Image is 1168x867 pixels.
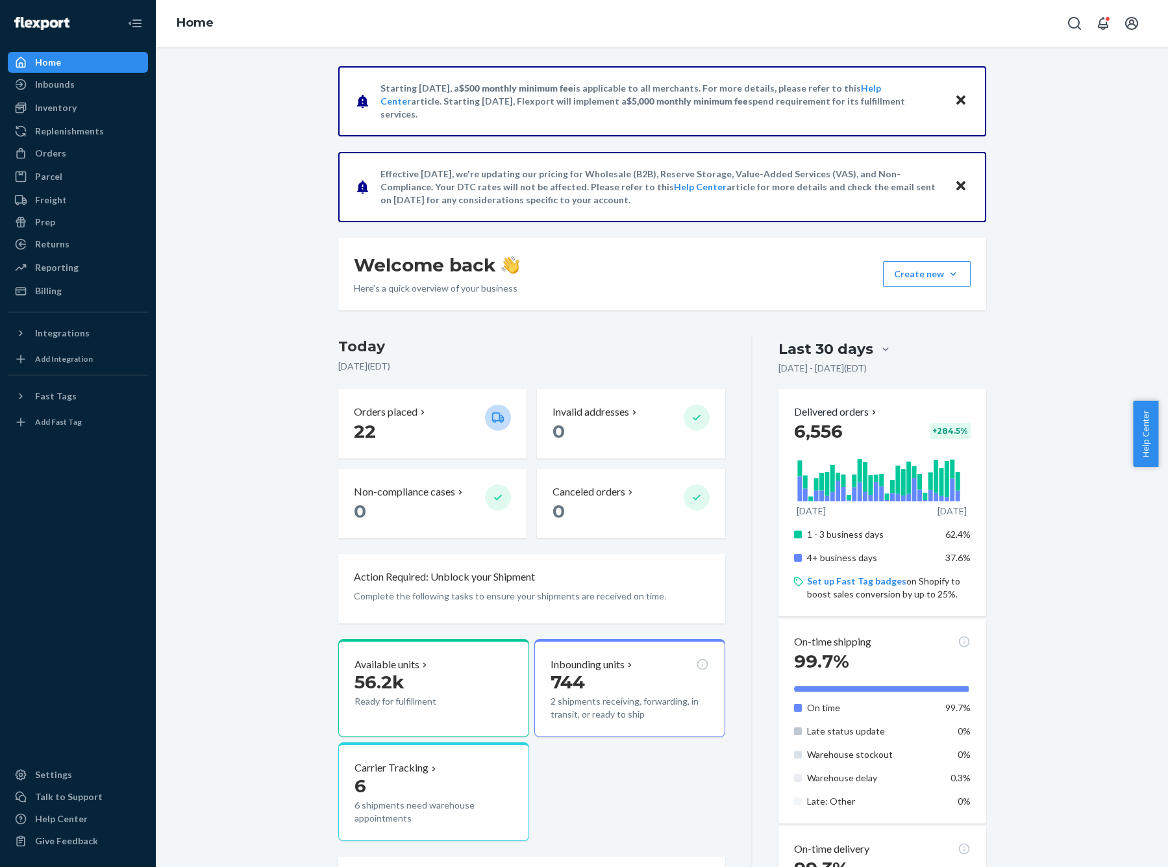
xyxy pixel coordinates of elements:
[8,97,148,118] a: Inventory
[8,166,148,187] a: Parcel
[8,412,148,433] a: Add Fast Tag
[883,261,971,287] button: Create new
[354,405,417,420] p: Orders placed
[338,742,529,841] button: Carrier Tracking66 shipments need warehouse appointments
[1133,401,1158,467] button: Help Center
[8,257,148,278] a: Reporting
[338,389,527,459] button: Orders placed 22
[380,82,942,121] p: Starting [DATE], a is applicable to all merchants. For more details, please refer to this article...
[354,799,513,825] p: 6 shipments need warehouse appointments
[551,657,625,672] p: Inbounding units
[8,831,148,851] button: Give Feedback
[807,528,935,541] p: 1 - 3 business days
[551,695,709,721] p: 2 shipments receiving, forwarding, in transit, or ready to ship
[35,353,93,364] div: Add Integration
[354,695,475,708] p: Ready for fulfillment
[794,405,879,420] p: Delivered orders
[534,639,725,738] button: Inbounding units7442 shipments receiving, forwarding, in transit, or ready to ship
[807,701,935,714] p: On time
[778,362,867,375] p: [DATE] - [DATE] ( EDT )
[952,92,969,110] button: Close
[952,177,969,196] button: Close
[8,386,148,407] button: Fast Tags
[8,349,148,370] a: Add Integration
[35,790,103,803] div: Talk to Support
[807,772,935,785] p: Warehouse delay
[807,575,970,601] p: on Shopify to boost sales conversion by up to 25%.
[338,336,726,357] h3: Today
[354,760,429,775] p: Carrier Tracking
[8,74,148,95] a: Inbounds
[553,500,565,522] span: 0
[945,702,971,713] span: 99.7%
[166,5,224,42] ol: breadcrumbs
[945,529,971,540] span: 62.4%
[8,143,148,164] a: Orders
[35,416,82,427] div: Add Fast Tag
[35,56,61,69] div: Home
[338,360,726,373] p: [DATE] ( EDT )
[35,194,67,207] div: Freight
[794,635,871,649] p: On-time shipping
[354,570,535,584] p: Action Required: Unblock your Shipment
[8,323,148,344] button: Integrations
[380,168,942,207] p: Effective [DATE], we're updating our pricing for Wholesale (B2B), Reserve Storage, Value-Added Se...
[35,284,62,297] div: Billing
[354,657,419,672] p: Available units
[794,842,869,857] p: On-time delivery
[945,552,971,563] span: 37.6%
[794,420,843,442] span: 6,556
[354,420,376,442] span: 22
[797,505,826,518] p: [DATE]
[627,95,748,107] span: $5,000 monthly minimum fee
[35,812,88,825] div: Help Center
[338,469,527,538] button: Non-compliance cases 0
[1090,10,1116,36] button: Open notifications
[1062,10,1087,36] button: Open Search Box
[807,795,935,808] p: Late: Other
[354,500,366,522] span: 0
[8,121,148,142] a: Replenishments
[35,327,90,340] div: Integrations
[354,775,366,797] span: 6
[354,282,519,295] p: Here’s a quick overview of your business
[501,256,519,274] img: hand-wave emoji
[35,261,79,274] div: Reporting
[35,147,66,160] div: Orders
[8,190,148,210] a: Freight
[958,725,971,736] span: 0%
[354,484,455,499] p: Non-compliance cases
[8,234,148,255] a: Returns
[674,181,727,192] a: Help Center
[930,423,971,439] div: + 284.5 %
[807,748,935,761] p: Warehouse stockout
[807,575,906,586] a: Set up Fast Tag badges
[354,590,710,603] p: Complete the following tasks to ensure your shipments are received on time.
[354,671,404,693] span: 56.2k
[8,52,148,73] a: Home
[8,764,148,785] a: Settings
[778,339,873,359] div: Last 30 days
[8,281,148,301] a: Billing
[459,82,573,94] span: $500 monthly minimum fee
[35,768,72,781] div: Settings
[35,170,62,183] div: Parcel
[35,216,55,229] div: Prep
[807,551,935,564] p: 4+ business days
[8,786,148,807] a: Talk to Support
[35,238,69,251] div: Returns
[35,101,77,114] div: Inventory
[35,390,77,403] div: Fast Tags
[35,835,98,848] div: Give Feedback
[35,125,104,138] div: Replenishments
[553,420,565,442] span: 0
[122,10,148,36] button: Close Navigation
[958,749,971,760] span: 0%
[553,484,625,499] p: Canceled orders
[14,17,69,30] img: Flexport logo
[537,469,725,538] button: Canceled orders 0
[338,639,529,738] button: Available units56.2kReady for fulfillment
[35,78,75,91] div: Inbounds
[951,772,971,783] span: 0.3%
